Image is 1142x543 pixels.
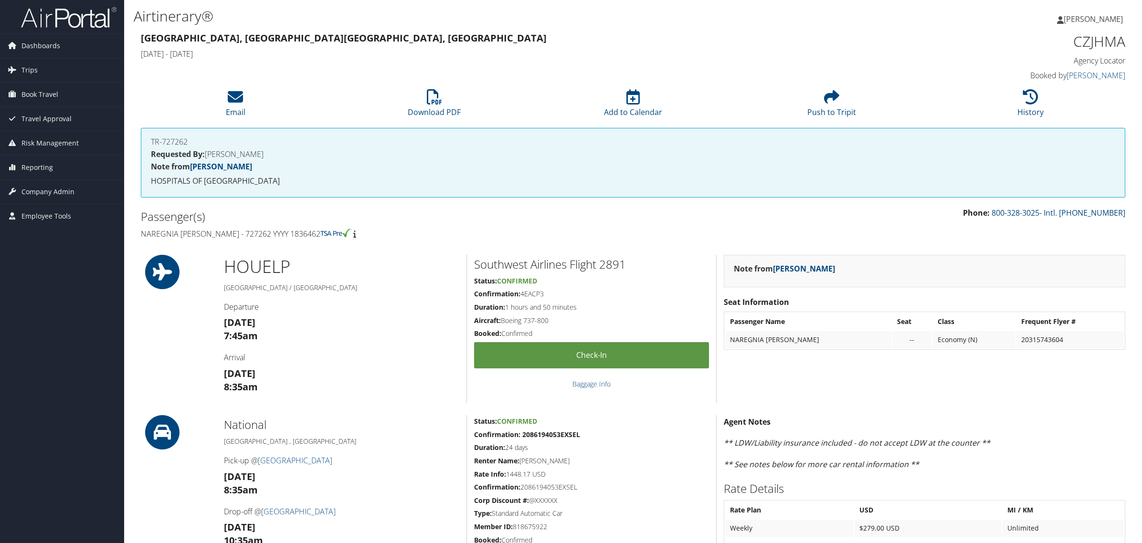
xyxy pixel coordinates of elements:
[773,263,835,274] a: [PERSON_NAME]
[21,34,60,58] span: Dashboards
[151,150,1115,158] h4: [PERSON_NAME]
[474,430,580,439] strong: Confirmation: 2086194053EXSEL
[474,289,520,298] strong: Confirmation:
[734,263,835,274] strong: Note from
[474,443,709,452] h5: 24 days
[21,83,58,106] span: Book Travel
[141,49,876,59] h4: [DATE] - [DATE]
[21,58,38,82] span: Trips
[474,417,497,426] strong: Status:
[224,352,459,363] h4: Arrival
[258,455,332,466] a: [GEOGRAPHIC_DATA]
[21,107,72,131] span: Travel Approval
[1017,94,1044,117] a: History
[21,204,71,228] span: Employee Tools
[1064,14,1123,24] span: [PERSON_NAME]
[1016,331,1124,348] td: 20315743604
[724,480,1125,497] h2: Rate Details
[963,208,990,218] strong: Phone:
[474,443,505,452] strong: Duration:
[474,329,501,338] strong: Booked:
[497,276,537,285] span: Confirmed
[224,521,255,533] strong: [DATE]
[151,175,1115,188] p: HOSPITALS OF [GEOGRAPHIC_DATA]
[224,506,459,517] h4: Drop-off @
[724,417,771,427] strong: Agent Notes
[224,470,255,483] strong: [DATE]
[474,303,505,312] strong: Duration:
[151,138,1115,146] h4: TR-727262
[224,380,258,393] strong: 8:35am
[134,6,800,26] h1: Airtinerary®
[141,209,626,225] h2: Passenger(s)
[21,156,53,179] span: Reporting
[224,437,459,446] h5: [GEOGRAPHIC_DATA] , [GEOGRAPHIC_DATA]
[474,470,506,479] strong: Rate Info:
[224,483,258,496] strong: 8:35am
[226,94,245,117] a: Email
[474,256,709,272] h2: Southwest Airlines Flight 2891
[474,456,519,465] strong: Renter Name:
[725,331,891,348] td: NAREGNIA [PERSON_NAME]
[474,496,709,505] h5: @XXXXXX
[897,335,928,344] div: --
[224,417,459,433] h2: National
[497,417,537,426] span: Confirmed
[933,331,1015,348] td: Economy (N)
[474,522,709,532] h5: 818675922
[224,302,459,312] h4: Departure
[474,289,709,299] h5: 4EACP3
[224,283,459,292] h5: [GEOGRAPHIC_DATA] / [GEOGRAPHIC_DATA]
[474,496,529,505] strong: Corp Discount #:
[190,161,252,172] a: [PERSON_NAME]
[474,470,709,479] h5: 1448.17 USD
[1067,70,1125,81] a: [PERSON_NAME]
[21,131,79,155] span: Risk Management
[725,520,854,537] td: Weekly
[474,509,709,518] h5: Standard Automatic Car
[807,94,856,117] a: Push to Tripit
[261,506,336,517] a: [GEOGRAPHIC_DATA]
[724,297,789,307] strong: Seat Information
[1016,313,1124,330] th: Frequent Flyer #
[890,70,1125,81] h4: Booked by
[141,229,626,239] h4: Naregnia [PERSON_NAME] - 727262 YYYY 1836462
[141,31,547,44] strong: [GEOGRAPHIC_DATA], [GEOGRAPHIC_DATA] [GEOGRAPHIC_DATA], [GEOGRAPHIC_DATA]
[151,149,205,159] strong: Requested By:
[474,342,709,368] a: Check-in
[604,94,662,117] a: Add to Calendar
[474,276,497,285] strong: Status:
[151,161,252,172] strong: Note from
[474,482,520,491] strong: Confirmation:
[474,509,492,518] strong: Type:
[1003,501,1124,519] th: MI / KM
[21,180,74,204] span: Company Admin
[474,316,709,325] h5: Boeing 737-800
[224,367,255,380] strong: [DATE]
[855,520,1001,537] td: $279.00 USD
[1057,5,1132,33] a: [PERSON_NAME]
[724,438,990,448] em: ** LDW/Liability insurance included - do not accept LDW at the counter **
[572,379,611,388] a: Baggage Info
[474,522,513,531] strong: Member ID:
[890,31,1125,52] h1: CZJHMA
[474,482,709,492] h5: 2086194053EXSEL
[892,313,932,330] th: Seat
[224,329,258,342] strong: 7:45am
[474,456,709,466] h5: [PERSON_NAME]
[724,459,919,470] em: ** See notes below for more car rental information **
[408,94,461,117] a: Download PDF
[933,313,1015,330] th: Class
[21,6,116,29] img: airportal-logo.png
[224,316,255,329] strong: [DATE]
[474,303,709,312] h5: 1 hours and 50 minutes
[992,208,1125,218] a: 800-328-3025- Intl. [PHONE_NUMBER]
[890,55,1125,66] h4: Agency Locator
[224,455,459,466] h4: Pick-up @
[1003,520,1124,537] td: Unlimited
[224,255,459,279] h1: HOU ELP
[725,501,854,519] th: Rate Plan
[474,316,501,325] strong: Aircraft:
[320,229,351,237] img: tsa-precheck.png
[725,313,891,330] th: Passenger Name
